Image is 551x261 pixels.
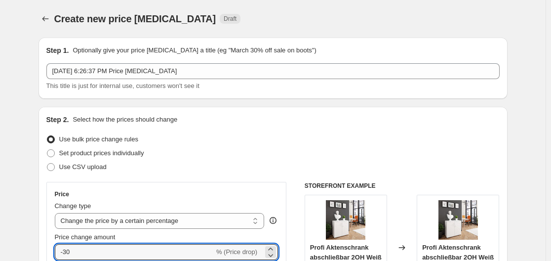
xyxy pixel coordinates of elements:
span: Change type [55,202,91,210]
span: Use CSV upload [59,163,107,171]
span: This title is just for internal use, customers won't see it [46,82,199,89]
input: -15 [55,244,214,260]
h2: Step 1. [46,45,69,55]
span: % (Price drop) [216,248,257,256]
img: 81Eq5lkd3TL_80x.jpg [326,200,365,240]
span: Use bulk price change rules [59,135,138,143]
p: Optionally give your price [MEDICAL_DATA] a title (eg "March 30% off sale on boots") [73,45,316,55]
span: Price change amount [55,233,116,241]
h2: Step 2. [46,115,69,125]
div: help [268,216,278,225]
button: Price change jobs [39,12,52,26]
h6: STOREFRONT EXAMPLE [305,182,500,190]
span: Create new price [MEDICAL_DATA] [54,13,216,24]
img: 81Eq5lkd3TL_80x.jpg [438,200,478,240]
p: Select how the prices should change [73,115,177,125]
span: Set product prices individually [59,149,144,157]
span: Draft [224,15,236,23]
input: 30% off holiday sale [46,63,500,79]
h3: Price [55,190,69,198]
